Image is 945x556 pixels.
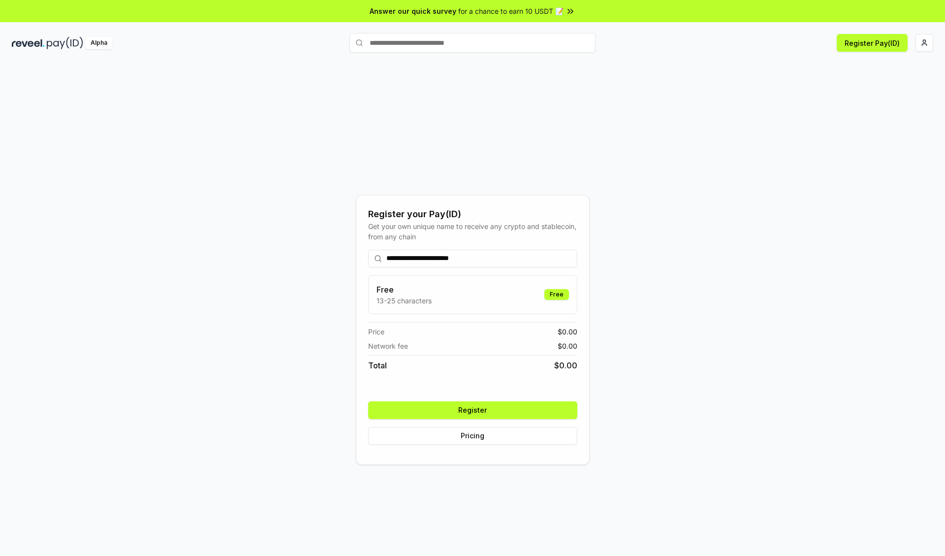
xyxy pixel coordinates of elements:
[558,327,577,337] span: $ 0.00
[368,360,387,371] span: Total
[368,427,577,445] button: Pricing
[370,6,456,16] span: Answer our quick survey
[458,6,564,16] span: for a chance to earn 10 USDT 📝
[368,207,577,221] div: Register your Pay(ID)
[544,289,569,300] div: Free
[368,221,577,242] div: Get your own unique name to receive any crypto and stablecoin, from any chain
[12,37,45,49] img: reveel_dark
[377,295,432,306] p: 13-25 characters
[558,341,577,351] span: $ 0.00
[837,34,908,52] button: Register Pay(ID)
[85,37,113,49] div: Alpha
[368,401,577,419] button: Register
[47,37,83,49] img: pay_id
[368,341,408,351] span: Network fee
[368,327,384,337] span: Price
[377,284,432,295] h3: Free
[554,360,577,371] span: $ 0.00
